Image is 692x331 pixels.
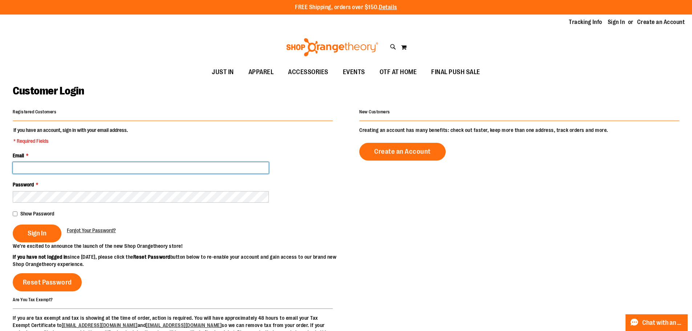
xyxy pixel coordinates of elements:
span: Chat with an Expert [642,319,683,326]
button: Chat with an Expert [626,314,688,331]
a: Sign In [608,18,625,26]
span: OTF AT HOME [380,64,417,80]
span: ACCESSORIES [288,64,328,80]
span: Forgot Your Password? [67,227,116,233]
a: Create an Account [637,18,685,26]
span: EVENTS [343,64,365,80]
a: APPAREL [241,64,281,81]
p: FREE Shipping, orders over $150. [295,3,397,12]
p: since [DATE], please click the button below to re-enable your account and gain access to our bran... [13,253,346,268]
p: We’re excited to announce the launch of the new Shop Orangetheory store! [13,242,346,250]
span: Sign In [28,229,46,237]
button: Sign In [13,225,61,242]
a: Forgot Your Password? [67,227,116,234]
span: Email [13,153,24,158]
span: Reset Password [23,278,72,286]
span: Show Password [20,211,54,217]
strong: If you have not logged in [13,254,68,260]
a: [EMAIL_ADDRESS][DOMAIN_NAME] [146,322,222,328]
a: JUST IN [205,64,241,81]
legend: If you have an account, sign in with your email address. [13,126,129,145]
img: Shop Orangetheory [285,38,379,56]
span: Password [13,182,34,187]
strong: Are You Tax Exempt? [13,297,53,302]
strong: Reset Password [133,254,170,260]
a: Create an Account [359,143,446,161]
a: FINAL PUSH SALE [424,64,487,81]
p: Creating an account has many benefits: check out faster, keep more than one address, track orders... [359,126,679,134]
strong: Registered Customers [13,109,56,114]
span: JUST IN [212,64,234,80]
a: [EMAIL_ADDRESS][DOMAIN_NAME] [62,322,138,328]
a: EVENTS [336,64,372,81]
a: Tracking Info [569,18,602,26]
a: Details [379,4,397,11]
span: Create an Account [374,148,431,156]
a: ACCESSORIES [281,64,336,81]
span: * Required Fields [13,137,128,145]
span: FINAL PUSH SALE [431,64,480,80]
span: APPAREL [248,64,274,80]
span: Customer Login [13,85,84,97]
a: Reset Password [13,273,82,291]
a: OTF AT HOME [372,64,424,81]
strong: New Customers [359,109,390,114]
